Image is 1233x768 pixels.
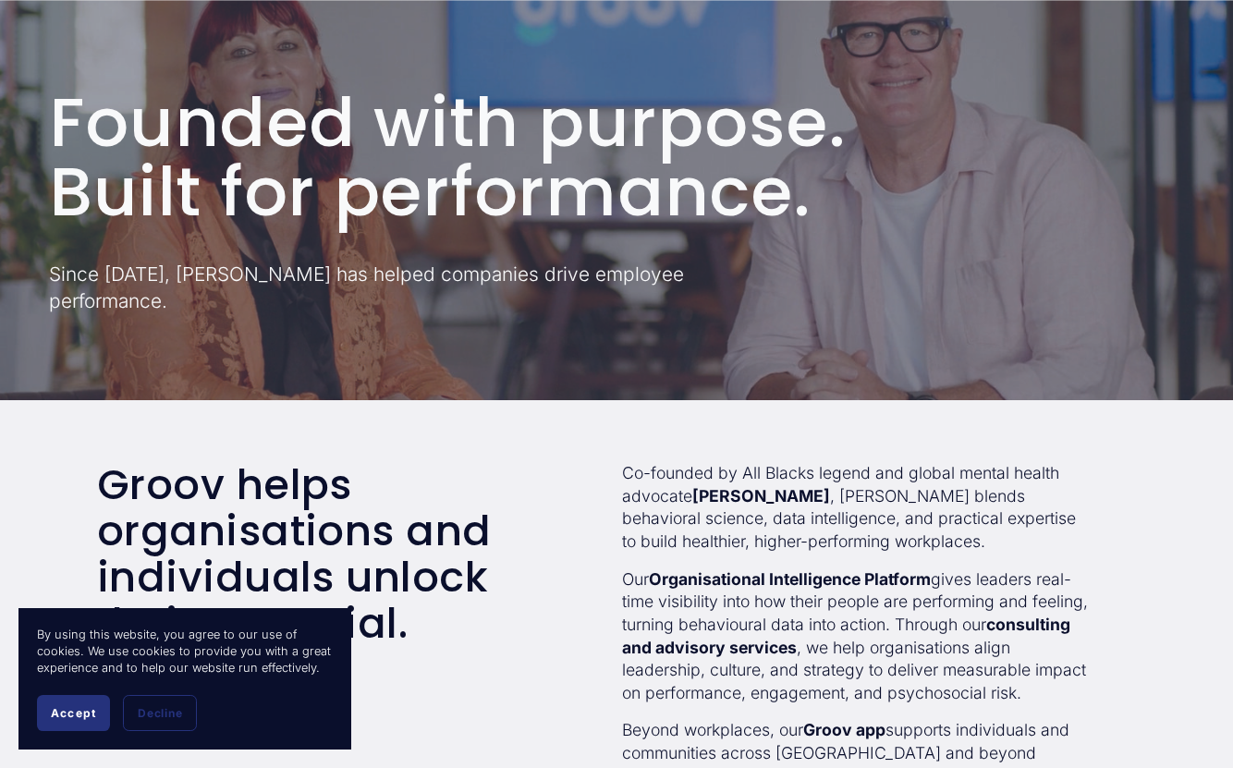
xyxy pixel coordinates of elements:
[622,568,1089,705] p: Our gives leaders real-time visibility into how their people are performing and feeling, turning ...
[97,462,564,647] h2: Groov helps organisations and individuals unlock their potential.
[803,720,885,739] strong: Groov app
[37,695,110,731] button: Accept
[138,706,182,720] span: Decline
[49,261,706,314] p: Since [DATE], [PERSON_NAME] has helped companies drive employee performance.
[37,627,333,677] p: By using this website, you agree to our use of cookies. We use cookies to provide you with a grea...
[692,486,830,506] strong: [PERSON_NAME]
[649,569,931,589] strong: Organisational Intelligence Platform
[49,88,1183,227] h1: Founded with purpose. Built for performance.
[622,615,1074,657] strong: consulting and advisory services
[51,706,96,720] span: Accept
[123,695,197,731] button: Decline
[18,608,351,750] section: Cookie banner
[622,462,1089,554] p: Co-founded by All Blacks legend and global mental health advocate , [PERSON_NAME] blends behavior...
